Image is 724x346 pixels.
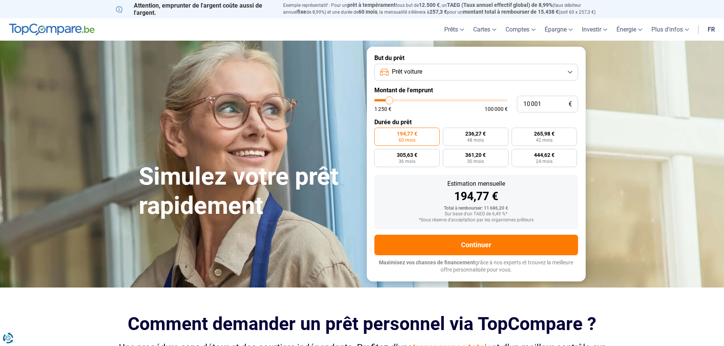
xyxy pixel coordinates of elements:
[534,152,554,158] span: 444,62 €
[116,2,274,16] p: Attention, emprunter de l'argent coûte aussi de l'argent.
[139,162,358,221] h1: Simulez votre prêt rapidement
[465,152,486,158] span: 361,20 €
[399,138,415,142] span: 60 mois
[447,2,553,8] span: TAEG (Taux annuel effectif global) de 8,99%
[358,9,377,15] span: 60 mois
[392,68,422,76] span: Prêt voiture
[297,9,306,15] span: fixe
[612,18,647,41] a: Énergie
[465,131,486,136] span: 236,27 €
[380,181,572,187] div: Estimation mensuelle
[440,18,469,41] a: Prêts
[374,87,578,94] label: Montant de l'emprunt
[463,9,559,15] span: montant total à rembourser de 15.438 €
[374,54,578,62] label: But du prêt
[374,118,578,126] label: Durée du prêt
[569,101,572,107] span: €
[540,18,577,41] a: Épargne
[9,24,95,36] img: TopCompare
[467,159,484,164] span: 30 mois
[397,152,417,158] span: 305,63 €
[469,18,501,41] a: Cartes
[374,235,578,255] button: Continuer
[647,18,694,41] a: Plus d'infos
[429,9,447,15] span: 257,3 €
[380,206,572,211] div: Total à rembourser: 11 686,20 €
[399,159,415,164] span: 36 mois
[374,106,391,112] span: 1 250 €
[467,138,484,142] span: 48 mois
[397,131,417,136] span: 194,77 €
[374,259,578,274] p: grâce à nos experts et trouvez la meilleure offre personnalisée pour vous.
[485,106,508,112] span: 100 000 €
[703,18,719,41] a: fr
[419,2,440,8] span: 12.500 €
[577,18,612,41] a: Investir
[536,138,553,142] span: 42 mois
[380,191,572,202] div: 194,77 €
[283,2,608,16] p: Exemple représentatif : Pour un tous but de , un (taux débiteur annuel de 8,99%) et une durée de ...
[380,218,572,223] div: *Sous réserve d'acceptation par les organismes prêteurs
[116,313,608,334] h2: Comment demander un prêt personnel via TopCompare ?
[347,2,396,8] span: prêt à tempérament
[379,259,475,265] span: Maximisez vos chances de financement
[374,64,578,81] button: Prêt voiture
[380,212,572,217] div: Sur base d'un TAEG de 6,49 %*
[536,159,553,164] span: 24 mois
[501,18,540,41] a: Comptes
[534,131,554,136] span: 265,98 €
